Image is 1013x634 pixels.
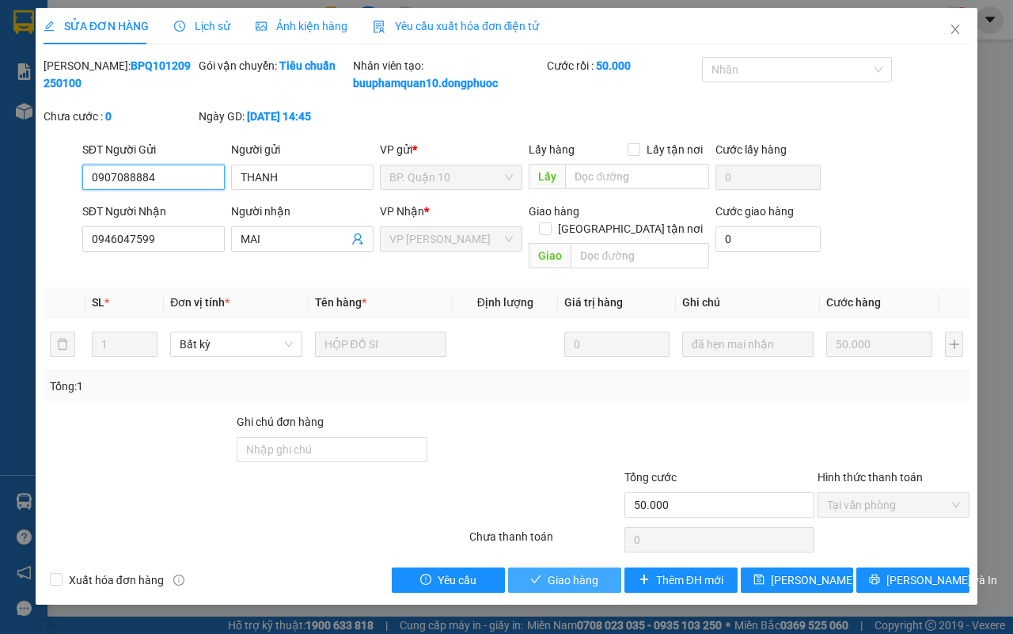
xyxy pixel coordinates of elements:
span: VP Châu Thành [389,227,513,251]
span: Lấy tận nơi [640,141,709,158]
span: Thêm ĐH mới [656,571,723,589]
div: Nhân viên tạo: [353,57,544,92]
button: exclamation-circleYêu cầu [392,568,505,593]
label: Cước lấy hàng [715,143,787,156]
span: Bất kỳ [180,332,292,356]
span: [GEOGRAPHIC_DATA] tận nơi [552,220,709,237]
input: 0 [564,332,670,357]
span: Lấy [529,164,565,189]
span: Tổng cước [624,471,677,484]
button: plus [945,332,963,357]
b: buuphamquan10.dongphuoc [353,77,498,89]
span: plus [639,574,650,587]
div: Người gửi [231,141,374,158]
b: Tiêu chuẩn [279,59,336,72]
b: 0 [105,110,112,123]
img: icon [373,21,385,33]
th: Ghi chú [676,287,820,318]
span: Giá trị hàng [564,296,623,309]
button: printer[PERSON_NAME] và In [856,568,969,593]
div: Tổng: 1 [50,378,393,395]
div: Ngày GD: [199,108,351,125]
span: Xuất hóa đơn hàng [63,571,170,589]
span: Cước hàng [826,296,881,309]
span: printer [869,574,880,587]
div: Chưa cước : [44,108,195,125]
span: Lấy hàng [529,143,575,156]
input: Ghi chú đơn hàng [237,437,427,462]
input: Ghi Chú [682,332,814,357]
div: SĐT Người Gửi [82,141,225,158]
button: Close [933,8,977,52]
span: [PERSON_NAME] thay đổi [771,571,897,589]
span: save [753,574,764,587]
span: info-circle [173,575,184,586]
div: Gói vận chuyển: [199,57,351,74]
b: 50.000 [596,59,631,72]
div: Cước rồi : [547,57,699,74]
span: Đơn vị tính [170,296,230,309]
div: Người nhận [231,203,374,220]
input: Dọc đường [571,243,708,268]
span: check [530,574,541,587]
div: SĐT Người Nhận [82,203,225,220]
label: Ghi chú đơn hàng [237,416,324,428]
input: 0 [826,332,932,357]
b: [DATE] 14:45 [247,110,311,123]
span: Tên hàng [315,296,366,309]
button: delete [50,332,75,357]
span: Giao [529,243,571,268]
div: VP gửi [380,141,522,158]
span: BP. Quận 10 [389,165,513,189]
button: checkGiao hàng [508,568,621,593]
span: VP Nhận [380,205,424,218]
span: Ảnh kiện hàng [256,20,347,32]
span: user-add [351,233,364,245]
span: Lịch sử [174,20,230,32]
span: Yêu cầu [438,571,476,589]
div: Chưa thanh toán [468,528,623,556]
span: Định lượng [477,296,533,309]
span: picture [256,21,267,32]
span: Yêu cầu xuất hóa đơn điện tử [373,20,540,32]
input: Cước giao hàng [715,226,821,252]
input: Cước lấy hàng [715,165,821,190]
span: close [949,23,962,36]
span: SL [92,296,104,309]
span: clock-circle [174,21,185,32]
span: SỬA ĐƠN HÀNG [44,20,149,32]
span: Tại văn phòng [827,493,960,517]
span: Giao hàng [548,571,598,589]
input: Dọc đường [565,164,708,189]
span: [PERSON_NAME] và In [886,571,997,589]
label: Hình thức thanh toán [818,471,923,484]
button: plusThêm ĐH mới [624,568,738,593]
span: exclamation-circle [420,574,431,587]
input: VD: Bàn, Ghế [315,332,446,357]
div: [PERSON_NAME]: [44,57,195,92]
span: edit [44,21,55,32]
label: Cước giao hàng [715,205,794,218]
button: save[PERSON_NAME] thay đổi [741,568,854,593]
span: Giao hàng [529,205,579,218]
